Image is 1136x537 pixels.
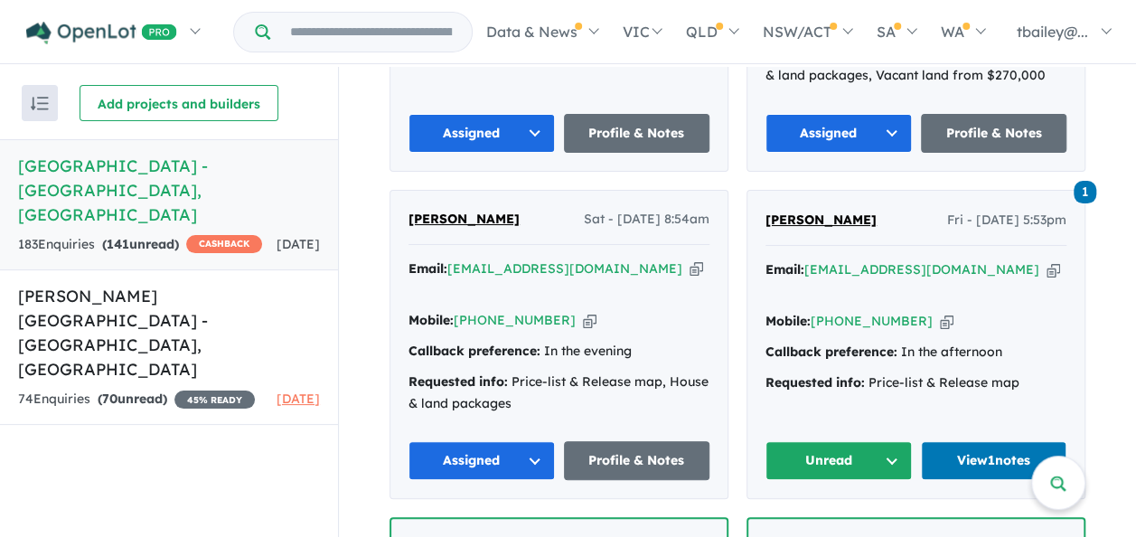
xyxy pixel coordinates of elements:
strong: Mobile: [765,313,811,329]
a: [PHONE_NUMBER] [811,313,933,329]
a: [EMAIL_ADDRESS][DOMAIN_NAME] [447,260,682,277]
span: Sat - [DATE] 8:54am [584,209,709,231]
a: Profile & Notes [921,114,1067,153]
a: [PHONE_NUMBER] [454,312,576,328]
a: Profile & Notes [564,114,710,153]
a: View1notes [921,441,1067,480]
strong: Requested info: [765,374,865,391]
strong: Mobile: [408,312,454,328]
span: 45 % READY [174,391,255,409]
div: Price-list & Release map [765,372,1066,394]
button: Add projects and builders [80,85,278,121]
button: Copy [940,312,953,331]
strong: Callback preference: [408,343,540,359]
div: Price-list & Release map, House & land packages [408,372,709,415]
button: Assigned [408,114,555,153]
img: sort.svg [31,97,49,110]
span: [PERSON_NAME] [408,211,520,227]
button: Copy [1047,260,1060,279]
button: Assigned [408,441,555,480]
a: 1 [1074,179,1096,203]
button: Copy [690,259,703,278]
h5: [GEOGRAPHIC_DATA] - [GEOGRAPHIC_DATA] , [GEOGRAPHIC_DATA] [18,154,320,227]
button: Unread [765,441,912,480]
strong: Callback preference: [765,344,897,360]
input: Try estate name, suburb, builder or developer [274,13,468,52]
span: [DATE] [277,391,320,407]
span: tbailey@... [1017,23,1088,41]
strong: Requested info: [408,373,508,390]
div: In the evening [408,341,709,363]
a: [PERSON_NAME] [408,209,520,231]
span: [PERSON_NAME] [765,212,877,228]
a: [PERSON_NAME] [765,210,877,231]
span: CASHBACK [186,235,262,253]
span: Fri - [DATE] 5:53pm [947,210,1066,231]
div: In the afternoon [765,342,1066,363]
strong: ( unread) [102,236,179,252]
button: Assigned [765,114,912,153]
a: [EMAIL_ADDRESS][DOMAIN_NAME] [804,261,1039,278]
span: 1 [1074,181,1096,203]
button: Copy [583,311,596,330]
strong: ( unread) [98,391,167,407]
h5: [PERSON_NAME][GEOGRAPHIC_DATA] - [GEOGRAPHIC_DATA] , [GEOGRAPHIC_DATA] [18,284,320,382]
strong: Email: [765,261,804,278]
span: [DATE] [277,236,320,252]
img: Openlot PRO Logo White [26,22,177,44]
span: 141 [107,236,129,252]
a: Profile & Notes [564,441,710,480]
strong: Email: [408,260,447,277]
div: 74 Enquir ies [18,389,255,410]
span: 70 [102,391,117,407]
div: 183 Enquir ies [18,234,262,256]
